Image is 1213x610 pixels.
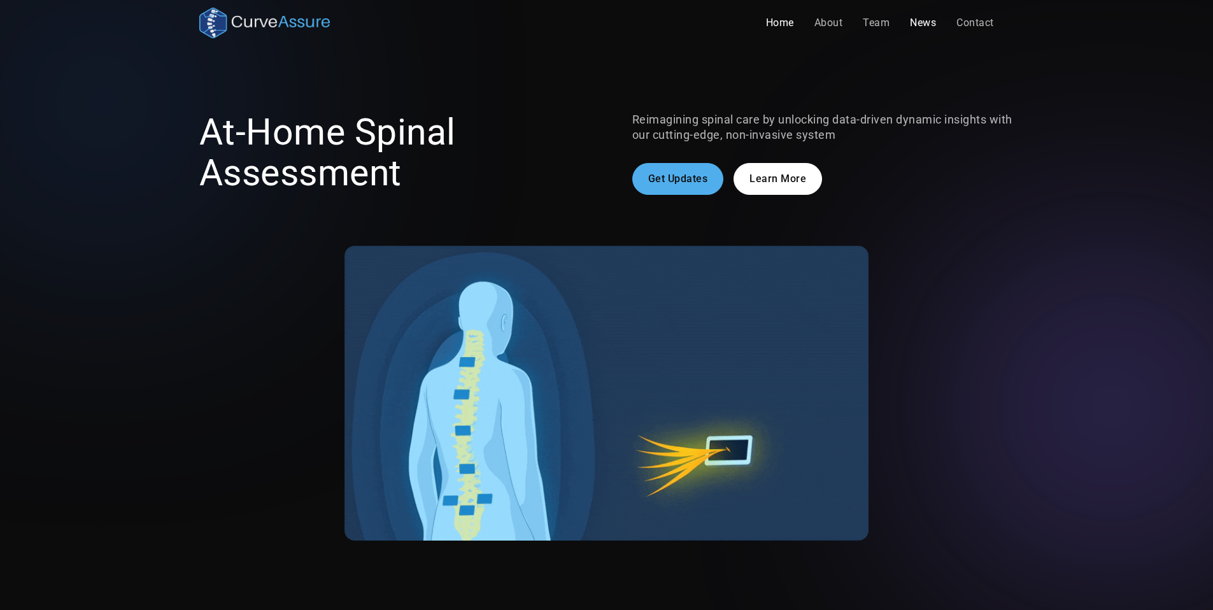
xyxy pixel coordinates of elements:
a: Home [756,10,804,36]
img: A gif showing the CurveAssure system at work. A patient is wearing the non-invasive sensors and t... [344,246,869,541]
a: News [900,10,946,36]
a: Learn More [734,163,822,195]
h1: At-Home Spinal Assessment [199,112,581,194]
a: About [804,10,853,36]
a: Contact [946,10,1004,36]
a: Team [853,10,900,36]
a: Get Updates [632,163,724,195]
p: Reimagining spinal care by unlocking data-driven dynamic insights with our cutting-edge, non-inva... [632,112,1014,143]
a: home [199,8,330,38]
